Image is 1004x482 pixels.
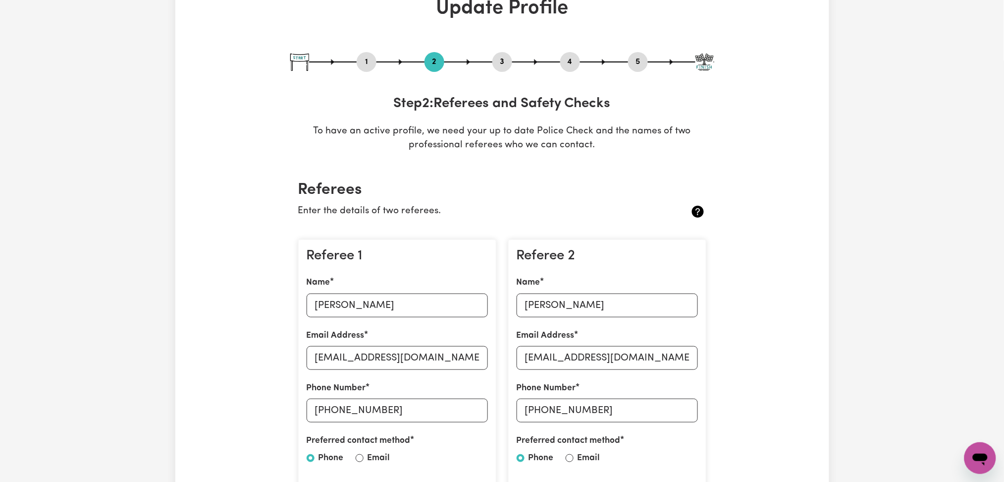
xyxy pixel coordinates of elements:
[307,329,365,342] label: Email Address
[357,56,376,68] button: Go to step 1
[964,442,996,474] iframe: Button to launch messaging window
[307,276,330,289] label: Name
[560,56,580,68] button: Go to step 4
[290,96,714,113] h3: Step 2 : Referees and Safety Checks
[424,56,444,68] button: Go to step 2
[298,204,638,219] p: Enter the details of two referees.
[307,434,411,447] label: Preferred contact method
[517,329,575,342] label: Email Address
[298,181,706,199] h2: Referees
[517,248,698,265] h3: Referee 2
[307,382,366,395] label: Phone Number
[517,276,540,289] label: Name
[578,452,600,465] label: Email
[307,248,488,265] h3: Referee 1
[318,452,344,465] label: Phone
[628,56,648,68] button: Go to step 5
[368,452,390,465] label: Email
[517,382,576,395] label: Phone Number
[492,56,512,68] button: Go to step 3
[290,124,714,153] p: To have an active profile, we need your up to date Police Check and the names of two professional...
[528,452,554,465] label: Phone
[517,434,621,447] label: Preferred contact method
